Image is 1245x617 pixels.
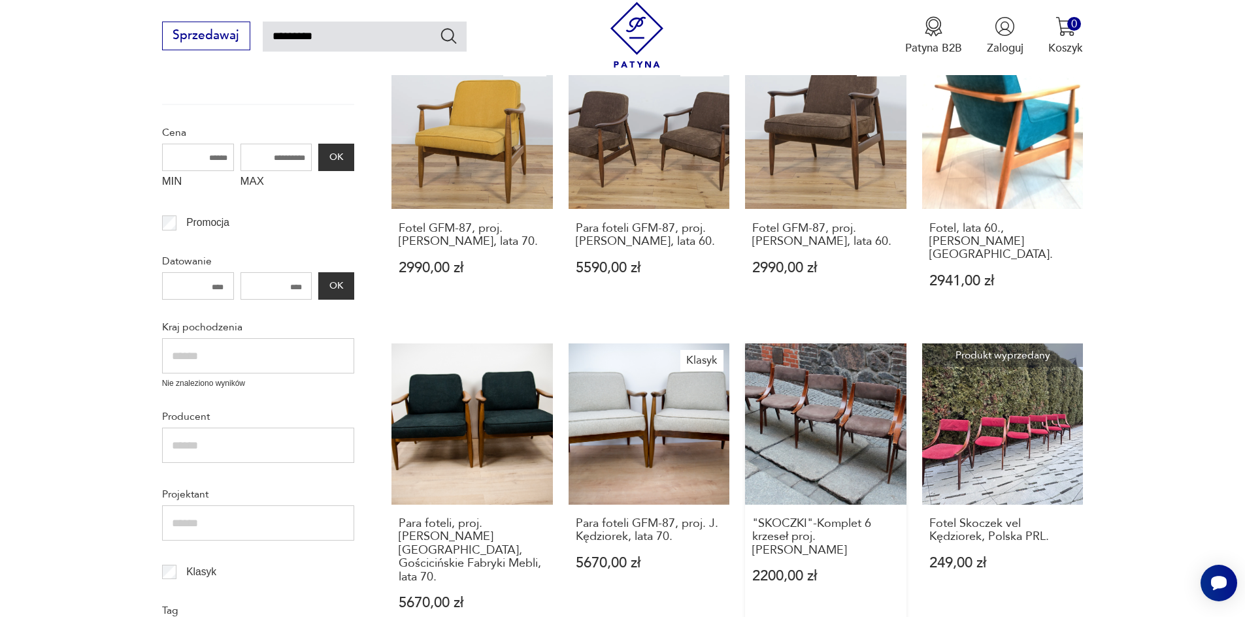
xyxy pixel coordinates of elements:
[905,16,962,55] a: Ikona medaluPatyna B2B
[399,222,546,249] h3: Fotel GFM-87, proj. [PERSON_NAME], lata 70.
[576,517,723,544] h3: Para foteli GFM-87, proj. J. Kędziorek, lata 70.
[399,596,546,610] p: 5670,00 zł
[905,40,962,55] p: Patyna B2B
[162,319,354,336] p: Kraj pochodzenia
[576,261,723,275] p: 5590,00 zł
[318,144,354,171] button: OK
[1055,16,1076,37] img: Ikona koszyka
[399,261,546,275] p: 2990,00 zł
[569,48,730,319] a: KlasykPara foteli GFM-87, proj. J. Kędziorek, lata 60.Para foteli GFM-87, proj. [PERSON_NAME], la...
[922,48,1084,319] a: KlasykFotel, lata 60., J. Kędziorek.Fotel, lata 60., [PERSON_NAME][GEOGRAPHIC_DATA].2941,00 zł
[186,563,216,580] p: Klasyk
[752,261,899,275] p: 2990,00 zł
[995,16,1015,37] img: Ikonka użytkownika
[162,377,354,390] p: Nie znaleziono wyników
[162,31,250,42] a: Sprzedawaj
[1048,16,1083,55] button: 0Koszyk
[929,274,1076,288] p: 2941,00 zł
[905,16,962,55] button: Patyna B2B
[987,16,1023,55] button: Zaloguj
[1048,40,1083,55] p: Koszyk
[1201,565,1237,601] iframe: Smartsupp widget button
[576,556,723,570] p: 5670,00 zł
[241,171,312,196] label: MAX
[923,16,944,37] img: Ikona medalu
[1067,17,1081,31] div: 0
[752,517,899,557] h3: "SKOCZKI"-Komplet 6 krzeseł proj. [PERSON_NAME]
[752,569,899,583] p: 2200,00 zł
[752,222,899,249] h3: Fotel GFM-87, proj. [PERSON_NAME], lata 60.
[162,253,354,270] p: Datowanie
[987,40,1023,55] p: Zaloguj
[391,48,553,319] a: KlasykFotel GFM-87, proj. J. Kędziorek, lata 70.Fotel GFM-87, proj. [PERSON_NAME], lata 70.2990,0...
[162,124,354,141] p: Cena
[162,408,354,425] p: Producent
[186,214,229,231] p: Promocja
[929,222,1076,262] h3: Fotel, lata 60., [PERSON_NAME][GEOGRAPHIC_DATA].
[929,517,1076,544] h3: Fotel Skoczek vel Kędziorek, Polska PRL.
[576,222,723,249] h3: Para foteli GFM-87, proj. [PERSON_NAME], lata 60.
[162,486,354,503] p: Projektant
[439,26,458,45] button: Szukaj
[399,517,546,584] h3: Para foteli, proj. [PERSON_NAME][GEOGRAPHIC_DATA], Gościcińskie Fabryki Mebli, lata 70.
[745,48,906,319] a: KlasykFotel GFM-87, proj. J. Kędziorek, lata 60.Fotel GFM-87, proj. [PERSON_NAME], lata 60.2990,0...
[162,171,234,196] label: MIN
[162,22,250,50] button: Sprzedawaj
[604,2,670,68] img: Patyna - sklep z meblami i dekoracjami vintage
[929,556,1076,570] p: 249,00 zł
[318,272,354,300] button: OK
